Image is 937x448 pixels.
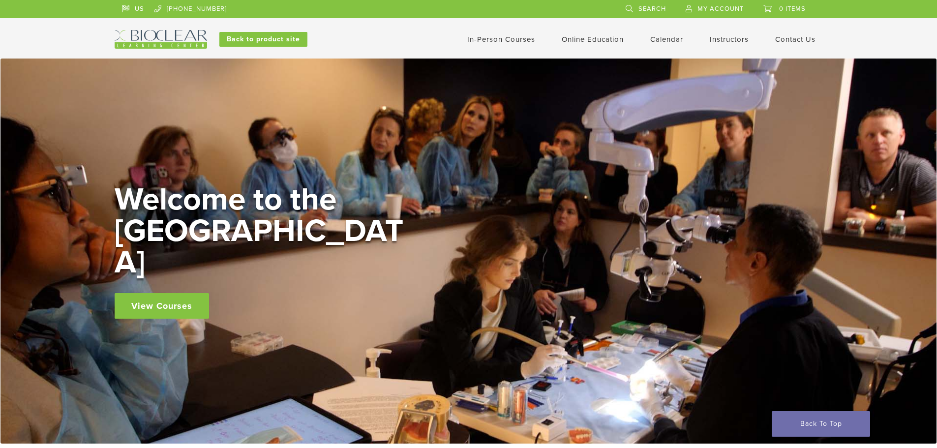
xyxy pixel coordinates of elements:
[219,32,307,47] a: Back to product site
[562,35,624,44] a: Online Education
[697,5,744,13] span: My Account
[650,35,683,44] a: Calendar
[467,35,535,44] a: In-Person Courses
[775,35,816,44] a: Contact Us
[638,5,666,13] span: Search
[115,184,410,278] h2: Welcome to the [GEOGRAPHIC_DATA]
[772,411,870,437] a: Back To Top
[710,35,749,44] a: Instructors
[779,5,806,13] span: 0 items
[115,30,207,49] img: Bioclear
[115,293,209,319] a: View Courses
